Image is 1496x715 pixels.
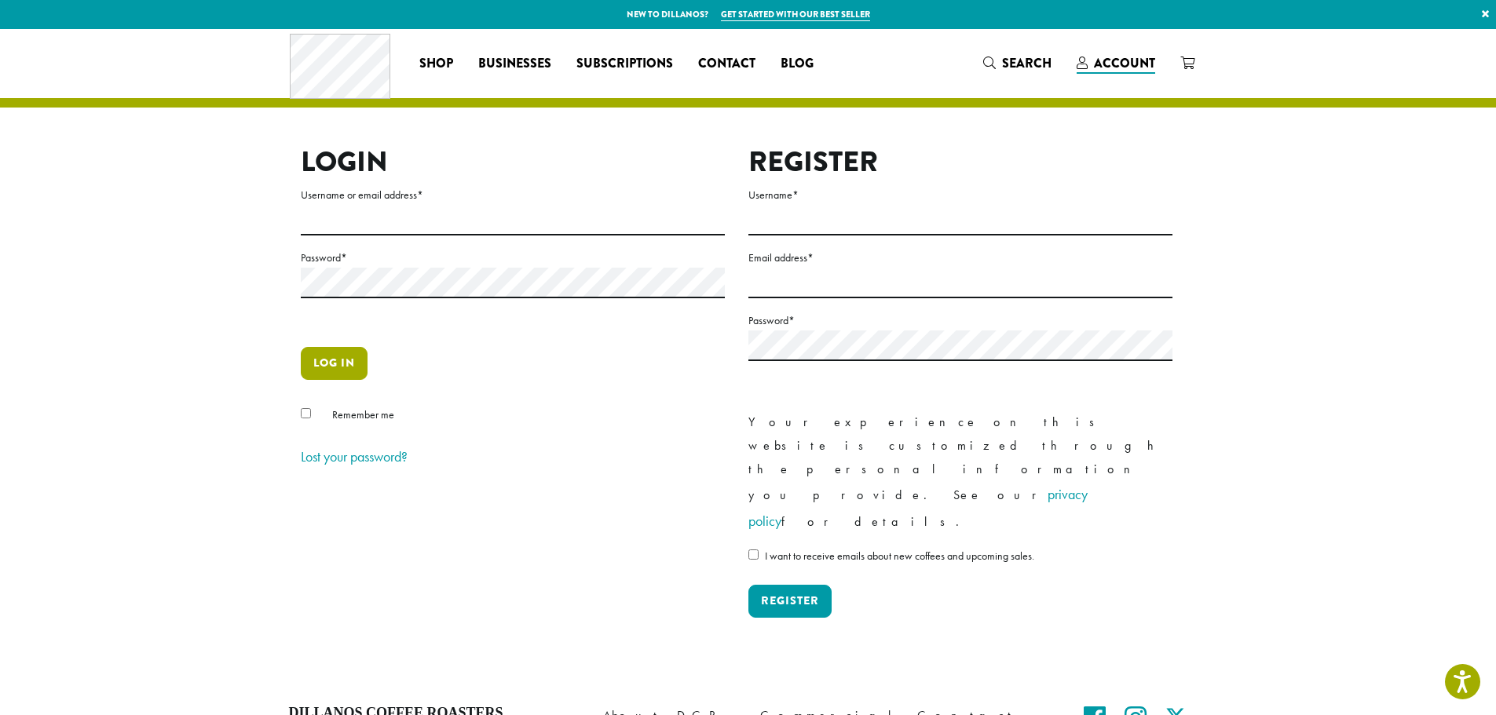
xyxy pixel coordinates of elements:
label: Username or email address [301,185,725,205]
span: Businesses [478,54,551,74]
button: Register [748,585,832,618]
span: Blog [781,54,814,74]
span: Subscriptions [576,54,673,74]
span: Account [1094,54,1155,72]
label: Password [301,248,725,268]
label: Email address [748,248,1172,268]
h2: Login [301,145,725,179]
h2: Register [748,145,1172,179]
span: Shop [419,54,453,74]
label: Password [748,311,1172,330]
span: I want to receive emails about new coffees and upcoming sales. [765,549,1034,563]
span: Remember me [332,407,394,421]
a: privacy policy [748,485,1088,530]
label: Username [748,185,1172,205]
a: Lost your password? [301,447,408,465]
input: I want to receive emails about new coffees and upcoming sales. [748,549,759,560]
a: Shop [407,51,466,76]
a: Get started with our best seller [721,8,870,21]
span: Search [1002,54,1052,72]
a: Search [971,50,1064,76]
p: Your experience on this website is customized through the personal information you provide. See o... [748,410,1172,534]
button: Log in [301,347,368,380]
span: Contact [698,54,755,74]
